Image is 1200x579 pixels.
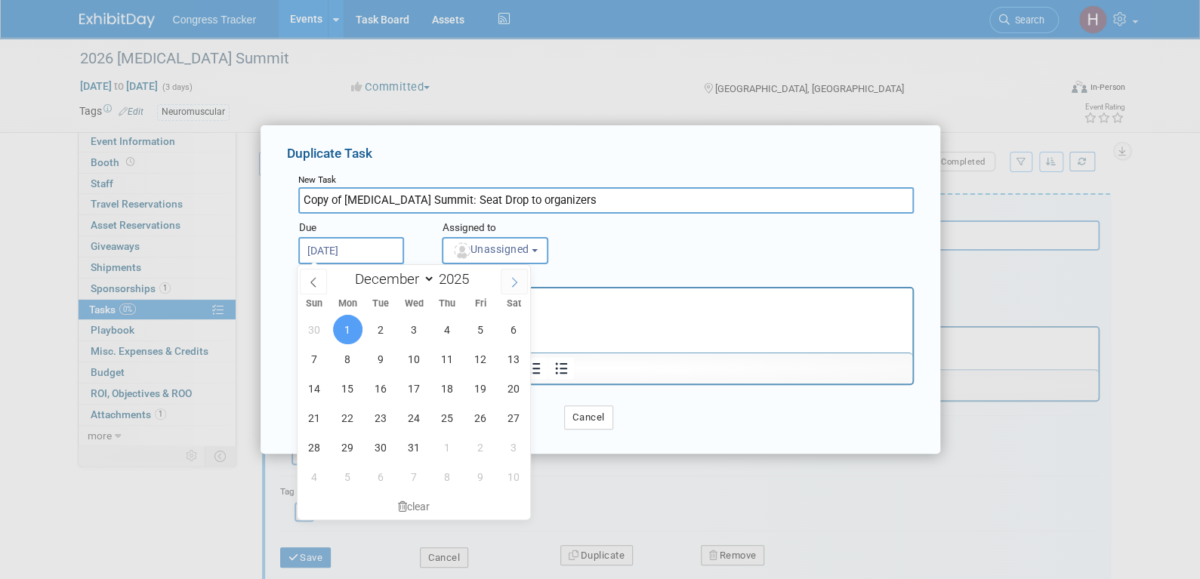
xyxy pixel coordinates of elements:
div: Details [298,264,914,287]
span: December 27, 2025 [499,403,529,433]
span: January 1, 2026 [433,433,462,462]
span: December 17, 2025 [399,374,429,403]
span: Thu [430,299,464,309]
span: December 7, 2025 [300,344,329,374]
input: Due Date [298,237,404,264]
span: Sat [497,299,530,309]
span: December 20, 2025 [499,374,529,403]
div: clear [298,494,530,519]
span: Wed [397,299,430,309]
span: Mon [331,299,364,309]
span: December 16, 2025 [366,374,396,403]
span: December 8, 2025 [333,344,362,374]
span: December 25, 2025 [433,403,462,433]
span: Unassigned [452,243,529,255]
button: Cancel [564,405,613,430]
span: Fri [464,299,497,309]
div: New Task [298,169,914,187]
span: December 23, 2025 [366,403,396,433]
iframe: Rich Text Area [300,288,912,353]
span: December 1, 2025 [333,315,362,344]
div: Assigned to [442,220,578,236]
span: December 15, 2025 [333,374,362,403]
span: January 2, 2026 [466,433,495,462]
span: December 30, 2025 [366,433,396,462]
span: December 22, 2025 [333,403,362,433]
span: December 10, 2025 [399,344,429,374]
span: December 29, 2025 [333,433,362,462]
span: January 10, 2026 [499,462,529,491]
span: January 7, 2026 [399,462,429,491]
span: December 4, 2025 [433,315,462,344]
span: December 18, 2025 [433,374,462,403]
span: December 6, 2025 [499,315,529,344]
span: December 31, 2025 [399,433,429,462]
span: December 3, 2025 [399,315,429,344]
span: November 30, 2025 [300,315,329,344]
span: December 13, 2025 [499,344,529,374]
span: January 8, 2026 [433,462,462,491]
div: Due [298,220,419,236]
span: January 6, 2026 [366,462,396,491]
span: December 26, 2025 [466,403,495,433]
span: Tue [364,299,397,309]
span: Sun [298,299,331,309]
span: January 3, 2026 [499,433,529,462]
span: December 9, 2025 [366,344,396,374]
span: December 11, 2025 [433,344,462,374]
input: Year [435,270,480,288]
span: January 5, 2026 [333,462,362,491]
select: Month [348,269,435,288]
span: December 12, 2025 [466,344,495,374]
span: December 14, 2025 [300,374,329,403]
span: January 9, 2026 [466,462,495,491]
body: Rich Text Area. Press ALT-0 for help. [8,6,809,20]
span: December 24, 2025 [399,403,429,433]
span: December 28, 2025 [300,433,329,462]
span: January 4, 2026 [300,462,329,491]
span: December 21, 2025 [300,403,329,433]
button: Numbered list [521,358,547,379]
span: December 19, 2025 [466,374,495,403]
button: Unassigned [442,237,549,264]
div: Duplicate Task [287,144,914,169]
span: December 2, 2025 [366,315,396,344]
button: Bullet list [548,358,573,379]
span: December 5, 2025 [466,315,495,344]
